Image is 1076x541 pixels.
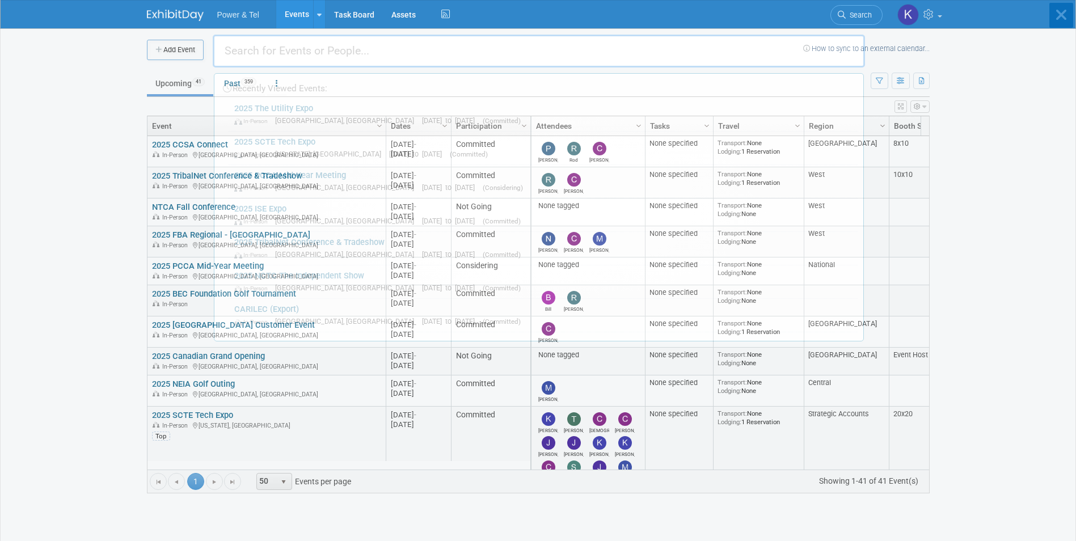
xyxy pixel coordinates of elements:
[234,285,273,292] span: In-Person
[422,116,480,125] span: [DATE] to [DATE]
[483,217,521,225] span: (Committed)
[483,318,521,326] span: (Committed)
[229,265,858,298] a: 2025 NCTC The Independent Show In-Person [GEOGRAPHIC_DATA], [GEOGRAPHIC_DATA] [DATE] to [DATE] (C...
[422,183,480,192] span: [DATE] to [DATE]
[229,132,858,164] a: 2025 SCTE Tech Expo In-Person [US_STATE], [GEOGRAPHIC_DATA] [DATE] to [DATE] (Committed)
[483,117,521,125] span: (Committed)
[229,98,858,131] a: 2025 The Utility Expo In-Person [GEOGRAPHIC_DATA], [GEOGRAPHIC_DATA] [DATE] to [DATE] (Committed)
[234,184,273,192] span: In-Person
[389,150,448,158] span: [DATE] to [DATE]
[229,299,858,332] a: CARILEC (Export) In-Person [GEOGRAPHIC_DATA], [GEOGRAPHIC_DATA] [DATE] to [DATE] (Committed)
[275,284,420,292] span: [GEOGRAPHIC_DATA], [GEOGRAPHIC_DATA]
[229,165,858,198] a: 2025 PCCA Mid-Year Meeting In-Person [GEOGRAPHIC_DATA], [GEOGRAPHIC_DATA] [DATE] to [DATE] (Consi...
[234,151,273,158] span: In-Person
[234,117,273,125] span: In-Person
[483,184,523,192] span: (Considering)
[234,318,273,326] span: In-Person
[275,183,420,192] span: [GEOGRAPHIC_DATA], [GEOGRAPHIC_DATA]
[229,198,858,231] a: 2025 ISE Expo In-Person [GEOGRAPHIC_DATA], [GEOGRAPHIC_DATA] [DATE] to [DATE] (Committed)
[213,35,865,67] input: Search for Events or People...
[275,317,420,326] span: [GEOGRAPHIC_DATA], [GEOGRAPHIC_DATA]
[275,150,387,158] span: [US_STATE], [GEOGRAPHIC_DATA]
[234,218,273,225] span: In-Person
[220,74,858,98] div: Recently Viewed Events:
[483,284,521,292] span: (Committed)
[234,251,273,259] span: In-Person
[275,116,420,125] span: [GEOGRAPHIC_DATA], [GEOGRAPHIC_DATA]
[422,317,480,326] span: [DATE] to [DATE]
[422,250,480,259] span: [DATE] to [DATE]
[275,250,420,259] span: [GEOGRAPHIC_DATA], [GEOGRAPHIC_DATA]
[450,150,488,158] span: (Committed)
[422,217,480,225] span: [DATE] to [DATE]
[275,217,420,225] span: [GEOGRAPHIC_DATA], [GEOGRAPHIC_DATA]
[483,251,521,259] span: (Committed)
[229,232,858,265] a: 2025 TribalNet Conference & Tradeshow In-Person [GEOGRAPHIC_DATA], [GEOGRAPHIC_DATA] [DATE] to [D...
[422,284,480,292] span: [DATE] to [DATE]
